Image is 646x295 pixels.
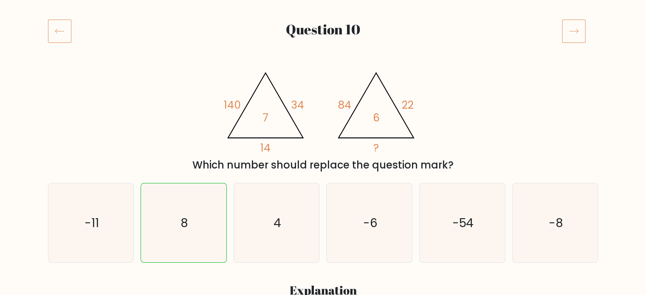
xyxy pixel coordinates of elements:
[373,111,380,126] tspan: 6
[95,21,552,37] h2: Question 10
[262,111,268,126] tspan: 7
[291,98,304,113] tspan: 34
[363,215,378,231] text: -6
[549,215,563,231] text: -8
[260,140,271,155] tspan: 14
[402,98,414,113] tspan: 22
[338,98,351,113] tspan: 84
[53,157,593,173] div: Which number should replace the question mark?
[373,140,379,155] tspan: ?
[224,98,241,113] tspan: 140
[181,215,188,231] text: 8
[274,215,281,231] text: 4
[452,215,474,231] text: -54
[85,215,99,231] text: -11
